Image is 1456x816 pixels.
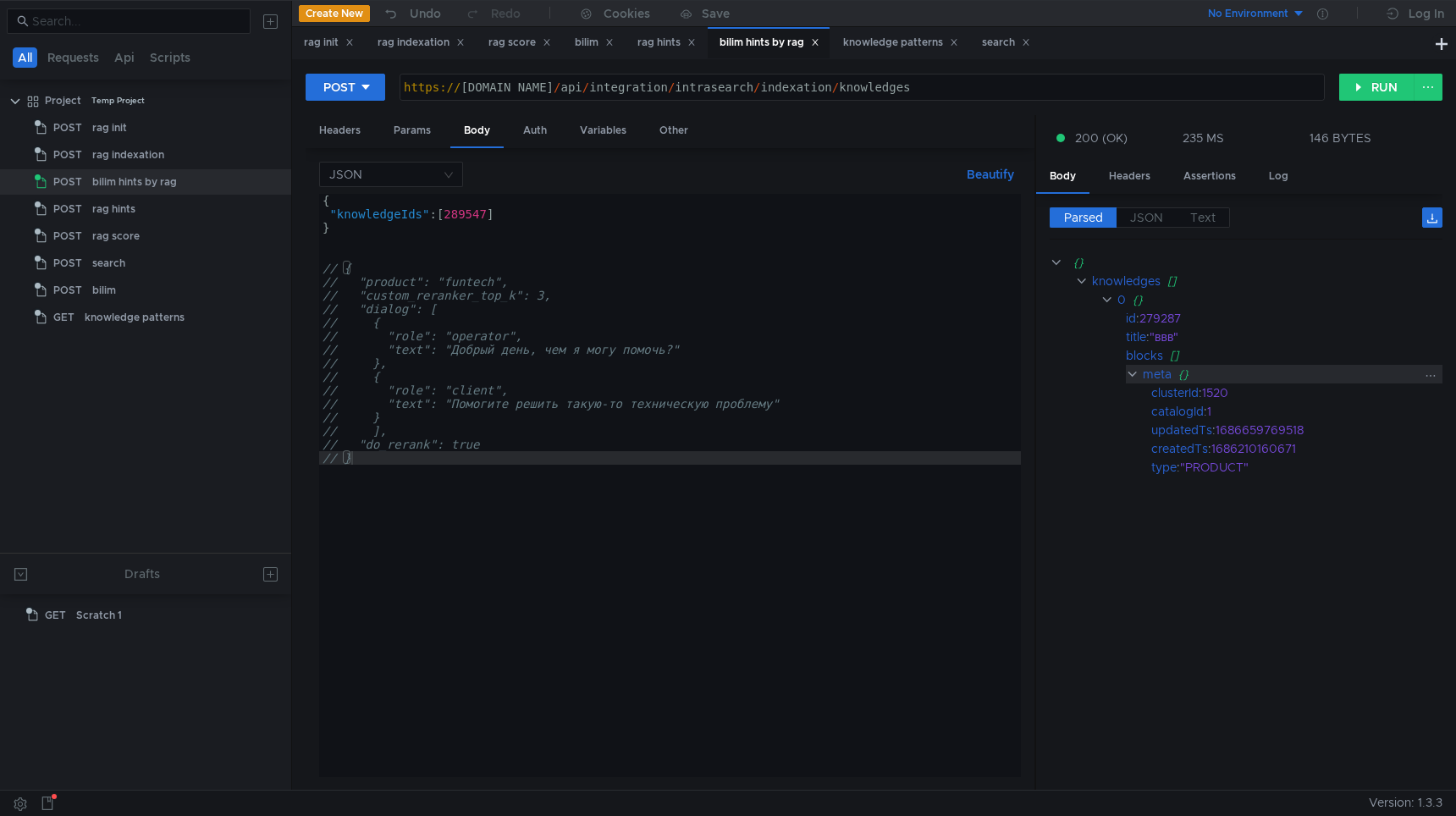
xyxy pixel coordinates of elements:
div: Scratch 1 [76,603,122,628]
div: blocks [1126,346,1163,365]
div: Undo [410,3,441,24]
span: POST [53,169,82,195]
div: 1686210160671 [1211,439,1424,458]
div: Body [1036,161,1089,194]
button: Create New [299,5,370,22]
button: Redo [453,1,532,26]
div: createdTs [1151,439,1208,458]
button: Beautify [960,164,1021,185]
div: "ввв" [1150,328,1420,346]
span: POST [53,278,82,303]
div: 279287 [1139,309,1420,328]
div: : [1126,309,1442,328]
button: RUN [1339,74,1415,101]
div: Redo [491,3,521,24]
div: rag init [304,34,354,52]
div: 1520 [1202,383,1423,402]
div: meta [1143,365,1172,383]
div: : [1151,439,1442,458]
div: [] [1170,346,1422,365]
div: bilim hints by rag [720,34,819,52]
button: Undo [370,1,453,26]
span: POST [53,115,82,141]
div: : [1151,458,1442,477]
span: Parsed [1064,210,1103,225]
span: Text [1190,210,1216,225]
div: Log [1255,161,1302,192]
div: Drafts [124,564,160,584]
div: Assertions [1170,161,1249,192]
span: JSON [1130,210,1163,225]
span: 200 (OK) [1075,129,1128,147]
div: bilim hints by rag [92,169,177,195]
div: 1686659769518 [1216,421,1425,439]
div: [] [1167,272,1424,290]
span: POST [53,142,82,168]
div: : [1151,402,1442,421]
div: {} [1178,365,1421,383]
div: Body [450,115,504,148]
div: knowledges [1092,272,1161,290]
div: Headers [306,115,374,146]
div: rag indexation [92,142,164,168]
button: Scripts [145,47,196,68]
div: rag score [488,34,551,52]
div: 235 MS [1183,130,1224,146]
div: bilim [92,278,116,303]
div: title [1126,328,1146,346]
div: {} [1133,290,1420,309]
div: Project [45,88,81,113]
div: Headers [1095,161,1164,192]
div: Variables [566,115,640,146]
div: Log In [1409,3,1444,24]
div: POST [323,78,356,96]
div: type [1151,458,1177,477]
div: 0 [1117,290,1126,309]
div: Temp Project [91,88,145,113]
span: GET [45,603,66,628]
div: catalogId [1151,402,1204,421]
div: bilim [575,34,614,52]
span: Version: 1.3.3 [1369,791,1442,815]
div: : [1151,421,1442,439]
div: search [982,34,1030,52]
input: Search... [32,12,240,30]
span: POST [53,251,82,276]
div: : [1151,383,1442,402]
button: All [13,47,37,68]
div: {} [1073,253,1419,272]
div: clusterId [1151,383,1199,402]
div: : [1126,328,1442,346]
span: POST [53,196,82,222]
span: POST [53,223,82,249]
div: id [1126,309,1136,328]
button: Requests [42,47,104,68]
div: 1 [1207,402,1424,421]
div: search [92,251,125,276]
div: No Environment [1208,6,1288,22]
div: "PRODUCT" [1180,458,1421,477]
div: rag score [92,223,140,249]
div: Cookies [604,3,650,24]
div: rag hints [92,196,135,222]
div: Save [702,8,730,19]
div: updatedTs [1151,421,1212,439]
div: Params [380,115,444,146]
div: 146 BYTES [1310,130,1371,146]
button: POST [306,74,385,101]
div: rag hints [637,34,696,52]
div: rag init [92,115,127,141]
div: knowledge patterns [85,305,185,330]
div: Auth [510,115,560,146]
button: Api [109,47,140,68]
div: rag indexation [378,34,465,52]
div: Other [646,115,702,146]
span: GET [53,305,74,330]
div: knowledge patterns [843,34,958,52]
